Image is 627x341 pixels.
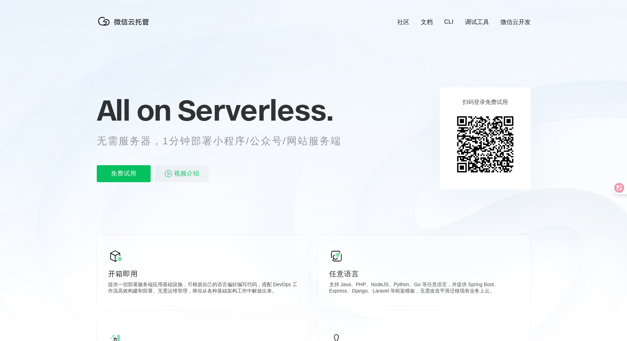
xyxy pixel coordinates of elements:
img: video_play.svg [164,169,173,178]
a: 社区 [397,18,409,26]
a: 文档 [421,18,433,26]
p: 支持 Java、PHP、NodeJS、Python、Go 等任意语言，并提供 Spring Boot、Express、Django、Laravel 等框架模板，无需改造平滑迁移现有业务上云。 [329,282,519,296]
a: 调试工具 [465,18,489,26]
img: 微信云托管 [97,14,153,28]
p: 开箱即用 [108,269,298,279]
span: All on [97,92,171,128]
p: 任意语言 [329,269,519,279]
p: 无需服务器，1分钟部署小程序/公众号/网站服务端 [97,134,355,148]
a: 微信云开发 [500,18,531,26]
a: CLI [444,18,453,25]
p: 免费试用 [97,165,151,182]
span: 视频介绍 [174,165,200,182]
a: 微信云托管 [97,23,153,29]
p: 扫码登录免费试用 [463,99,508,106]
p: 提供一切部署服务端应用基础设施，可根据自己的语言偏好编写代码，搭配 DevOps 工作流高效构建和部署。无需运维管理，将你从各种基础架构工作中解放出来。 [108,282,298,296]
span: Serverless. [178,92,333,128]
